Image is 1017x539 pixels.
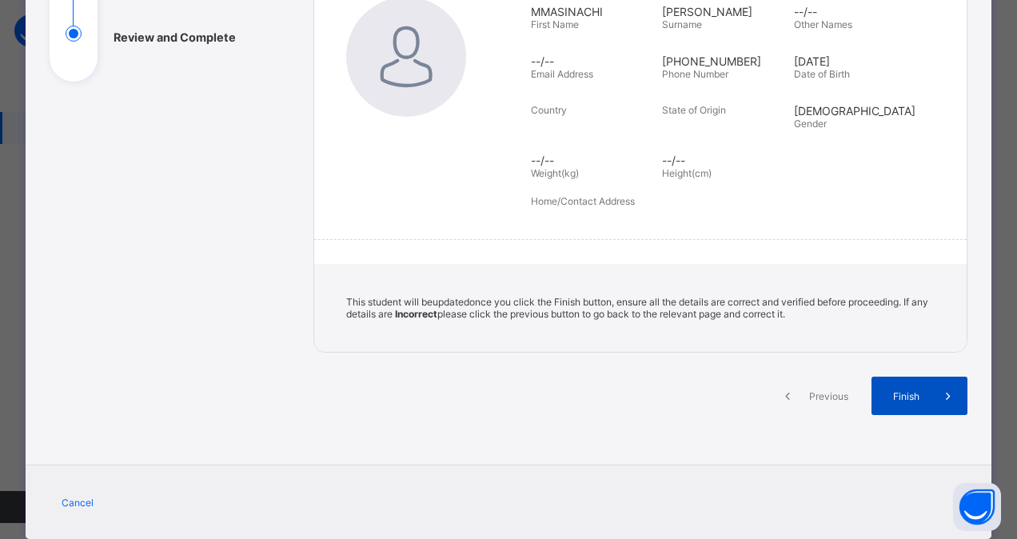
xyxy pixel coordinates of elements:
[531,68,593,80] span: Email Address
[531,18,579,30] span: First Name
[395,308,437,320] b: Incorrect
[953,483,1001,531] button: Open asap
[883,390,929,402] span: Finish
[794,5,918,18] span: --/--
[794,68,850,80] span: Date of Birth
[531,154,655,167] span: --/--
[531,195,635,207] span: Home/Contact Address
[346,296,928,320] span: This student will be updated once you click the Finish button, ensure all the details are correct...
[531,167,579,179] span: Weight(kg)
[807,390,851,402] span: Previous
[531,104,567,116] span: Country
[531,5,655,18] span: MMASINACHI
[662,68,728,80] span: Phone Number
[662,18,702,30] span: Surname
[62,497,94,509] span: Cancel
[794,18,852,30] span: Other Names
[794,104,918,118] span: [DEMOGRAPHIC_DATA]
[531,54,655,68] span: --/--
[662,5,786,18] span: [PERSON_NAME]
[662,154,786,167] span: --/--
[794,54,918,68] span: [DATE]
[662,54,786,68] span: [PHONE_NUMBER]
[794,118,827,130] span: Gender
[662,104,726,116] span: State of Origin
[662,167,712,179] span: Height(cm)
